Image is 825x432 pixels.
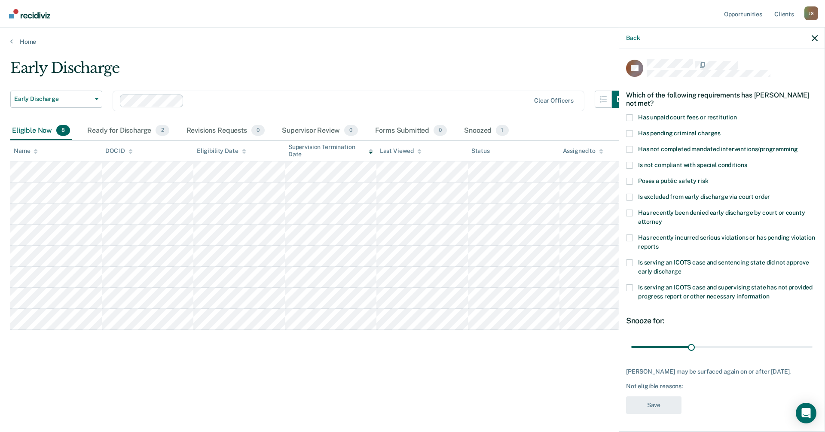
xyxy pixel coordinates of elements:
div: Supervision Termination Date [288,143,373,158]
span: Is excluded from early discharge via court order [638,193,770,200]
span: Poses a public safety risk [638,177,708,184]
div: Assigned to [563,147,603,155]
span: 1 [496,125,508,136]
div: [PERSON_NAME] may be surfaced again on or after [DATE]. [626,368,818,375]
div: Supervisor Review [280,122,360,140]
div: DOC ID [105,147,133,155]
span: Early Discharge [14,95,92,103]
span: 0 [251,125,265,136]
span: Has recently incurred serious violations or has pending violation reports [638,234,815,250]
div: Which of the following requirements has [PERSON_NAME] not met? [626,84,818,114]
span: 0 [434,125,447,136]
div: Revisions Requests [185,122,266,140]
span: Is serving an ICOTS case and sentencing state did not approve early discharge [638,259,809,275]
div: Eligible Now [10,122,72,140]
div: Early Discharge [10,59,629,84]
span: 0 [344,125,357,136]
span: 8 [56,125,70,136]
div: Clear officers [534,97,574,104]
button: Save [626,396,681,414]
span: Has recently been denied early discharge by court or county attorney [638,209,805,225]
span: Is serving an ICOTS case and supervising state has not provided progress report or other necessar... [638,284,813,300]
div: Status [471,147,490,155]
img: Recidiviz [9,9,50,18]
div: Last Viewed [380,147,422,155]
div: Ready for Discharge [86,122,171,140]
div: Snooze for: [626,316,818,326]
div: Not eligible reasons: [626,383,818,390]
div: Name [14,147,38,155]
span: Has unpaid court fees or restitution [638,114,737,121]
a: Home [10,38,815,46]
span: Has not completed mandated interventions/programming [638,146,798,152]
span: Is not compliant with special conditions [638,161,747,168]
button: Profile dropdown button [804,6,818,20]
div: Forms Submitted [373,122,449,140]
div: J S [804,6,818,20]
div: Snoozed [462,122,510,140]
span: Has pending criminal charges [638,130,721,137]
button: Back [626,34,640,42]
span: 2 [156,125,169,136]
div: Open Intercom Messenger [796,403,816,423]
div: Eligibility Date [197,147,246,155]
